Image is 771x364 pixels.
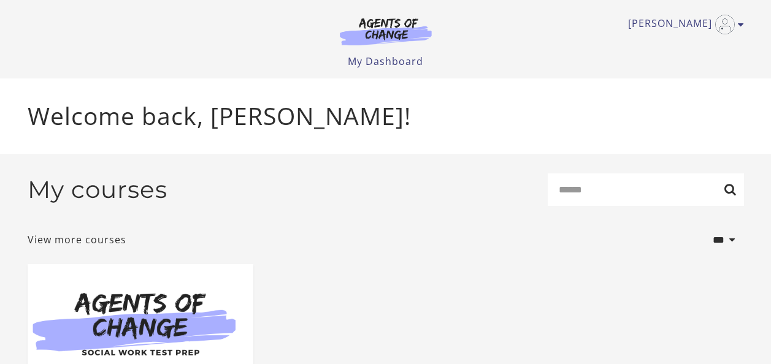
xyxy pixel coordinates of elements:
a: View more courses [28,232,126,247]
a: My Dashboard [348,55,423,68]
h2: My courses [28,175,167,204]
p: Welcome back, [PERSON_NAME]! [28,98,744,134]
a: Toggle menu [628,15,738,34]
img: Agents of Change Logo [327,17,445,45]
